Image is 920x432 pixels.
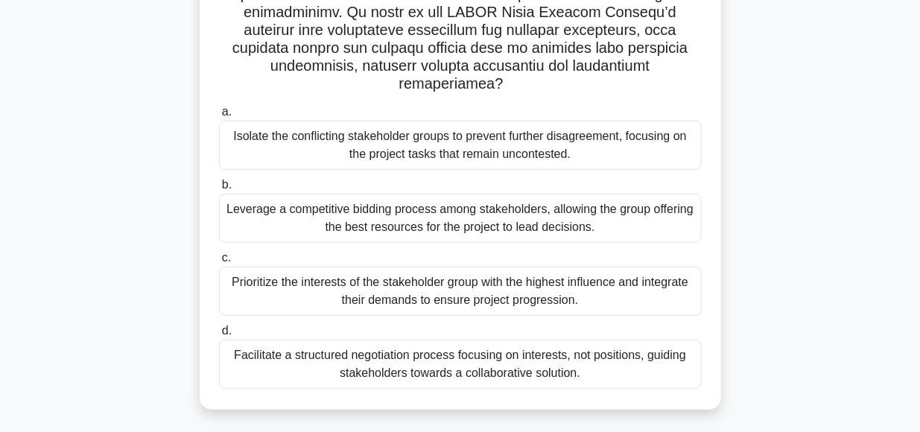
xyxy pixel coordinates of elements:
div: Leverage a competitive bidding process among stakeholders, allowing the group offering the best r... [219,194,702,243]
span: b. [222,178,232,191]
span: c. [222,251,231,264]
span: a. [222,105,232,118]
div: Facilitate a structured negotiation process focusing on interests, not positions, guiding stakeho... [219,340,702,389]
span: d. [222,324,232,337]
div: Prioritize the interests of the stakeholder group with the highest influence and integrate their ... [219,267,702,316]
div: Isolate the conflicting stakeholder groups to prevent further disagreement, focusing on the proje... [219,121,702,170]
